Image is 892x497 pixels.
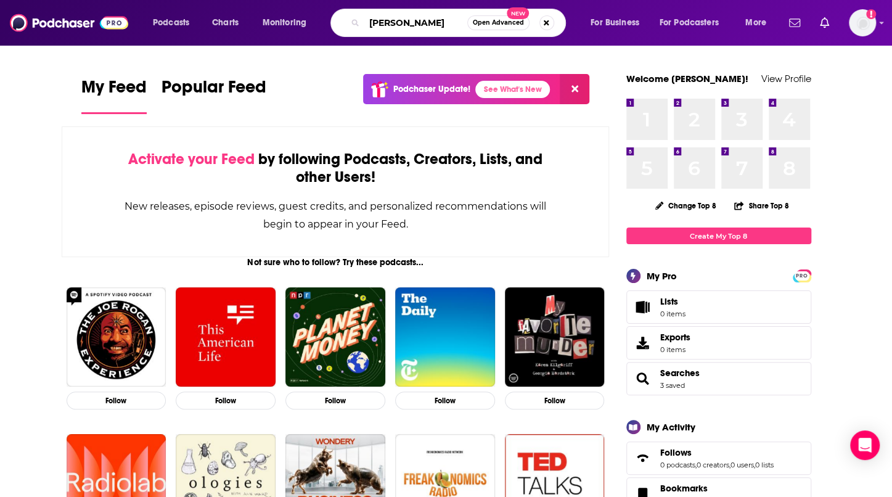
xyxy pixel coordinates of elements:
[153,14,189,31] span: Podcasts
[761,73,811,84] a: View Profile
[176,287,276,387] img: This American Life
[626,290,811,324] a: Lists
[660,310,685,318] span: 0 items
[660,461,695,469] a: 0 podcasts
[660,447,774,458] a: Follows
[124,150,547,186] div: by following Podcasts, Creators, Lists, and other Users!
[660,447,692,458] span: Follows
[128,150,255,168] span: Activate your Feed
[342,9,578,37] div: Search podcasts, credits, & more...
[849,9,876,36] span: Logged in as mford
[395,287,495,387] img: The Daily
[631,370,655,387] a: Searches
[795,271,809,280] a: PRO
[364,13,467,33] input: Search podcasts, credits, & more...
[124,197,547,233] div: New releases, episode reviews, guest credits, and personalized recommendations will begin to appe...
[660,332,690,343] span: Exports
[395,392,495,409] button: Follow
[660,296,678,307] span: Lists
[660,368,700,379] a: Searches
[660,296,685,307] span: Lists
[754,461,755,469] span: ,
[285,392,385,409] button: Follow
[212,14,239,31] span: Charts
[626,362,811,395] span: Searches
[67,287,166,387] img: The Joe Rogan Experience
[162,76,266,105] span: Popular Feed
[626,326,811,359] a: Exports
[626,228,811,244] a: Create My Top 8
[647,270,677,282] div: My Pro
[647,421,695,433] div: My Activity
[815,12,834,33] a: Show notifications dropdown
[582,13,655,33] button: open menu
[507,7,529,19] span: New
[62,257,610,268] div: Not sure who to follow? Try these podcasts...
[631,334,655,351] span: Exports
[204,13,246,33] a: Charts
[795,271,809,281] span: PRO
[467,15,530,30] button: Open AdvancedNew
[734,194,789,218] button: Share Top 8
[648,198,724,213] button: Change Top 8
[475,81,550,98] a: See What's New
[626,73,748,84] a: Welcome [PERSON_NAME]!
[745,14,766,31] span: More
[784,12,805,33] a: Show notifications dropdown
[254,13,322,33] button: open menu
[505,287,605,387] img: My Favorite Murder with Karen Kilgariff and Georgia Hardstark
[660,483,708,494] span: Bookmarks
[473,20,524,26] span: Open Advanced
[660,381,685,390] a: 3 saved
[162,76,266,114] a: Popular Feed
[755,461,774,469] a: 0 lists
[849,9,876,36] button: Show profile menu
[631,450,655,467] a: Follows
[176,392,276,409] button: Follow
[660,14,719,31] span: For Podcasters
[849,9,876,36] img: User Profile
[81,76,147,114] a: My Feed
[737,13,782,33] button: open menu
[393,84,470,94] p: Podchaser Update!
[591,14,639,31] span: For Business
[660,345,690,354] span: 0 items
[866,9,876,19] svg: Add a profile image
[631,298,655,316] span: Lists
[850,430,880,460] div: Open Intercom Messenger
[652,13,737,33] button: open menu
[695,461,697,469] span: ,
[730,461,754,469] a: 0 users
[626,442,811,475] span: Follows
[144,13,205,33] button: open menu
[10,11,128,35] img: Podchaser - Follow, Share and Rate Podcasts
[729,461,730,469] span: ,
[285,287,385,387] img: Planet Money
[660,483,732,494] a: Bookmarks
[505,392,605,409] button: Follow
[263,14,306,31] span: Monitoring
[67,392,166,409] button: Follow
[697,461,729,469] a: 0 creators
[81,76,147,105] span: My Feed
